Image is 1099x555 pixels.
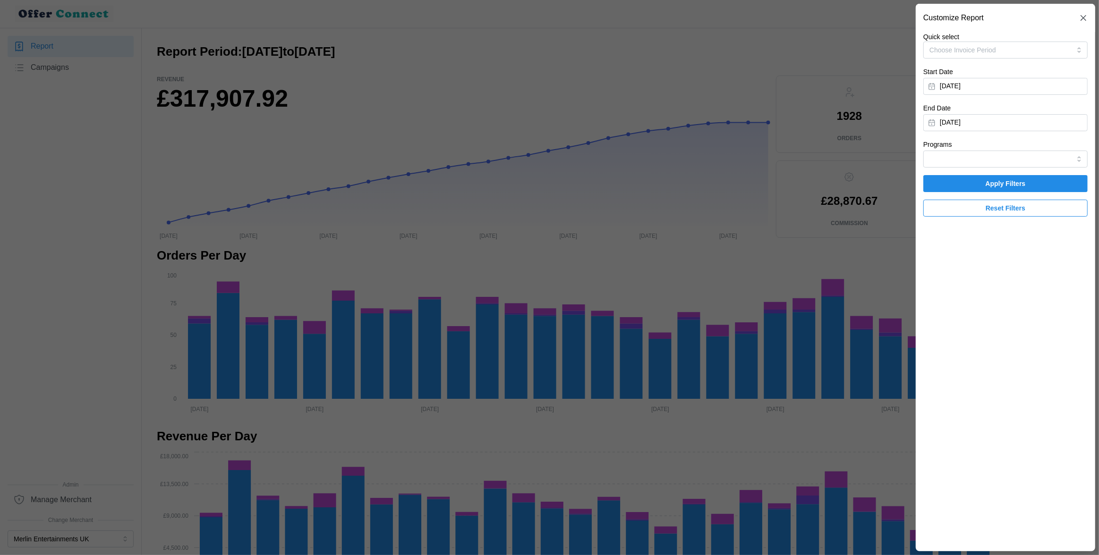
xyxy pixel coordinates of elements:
h2: Customize Report [923,14,984,22]
span: Reset Filters [986,200,1025,216]
button: [DATE] [923,114,1088,131]
button: Reset Filters [923,200,1088,217]
button: Apply Filters [923,175,1088,192]
label: End Date [923,103,951,114]
button: Choose Invoice Period [923,42,1088,59]
span: Apply Filters [986,176,1026,192]
label: Programs [923,140,952,150]
label: Start Date [923,67,953,77]
p: Quick select [923,32,1088,42]
button: [DATE] [923,78,1088,95]
span: Choose Invoice Period [929,46,996,54]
